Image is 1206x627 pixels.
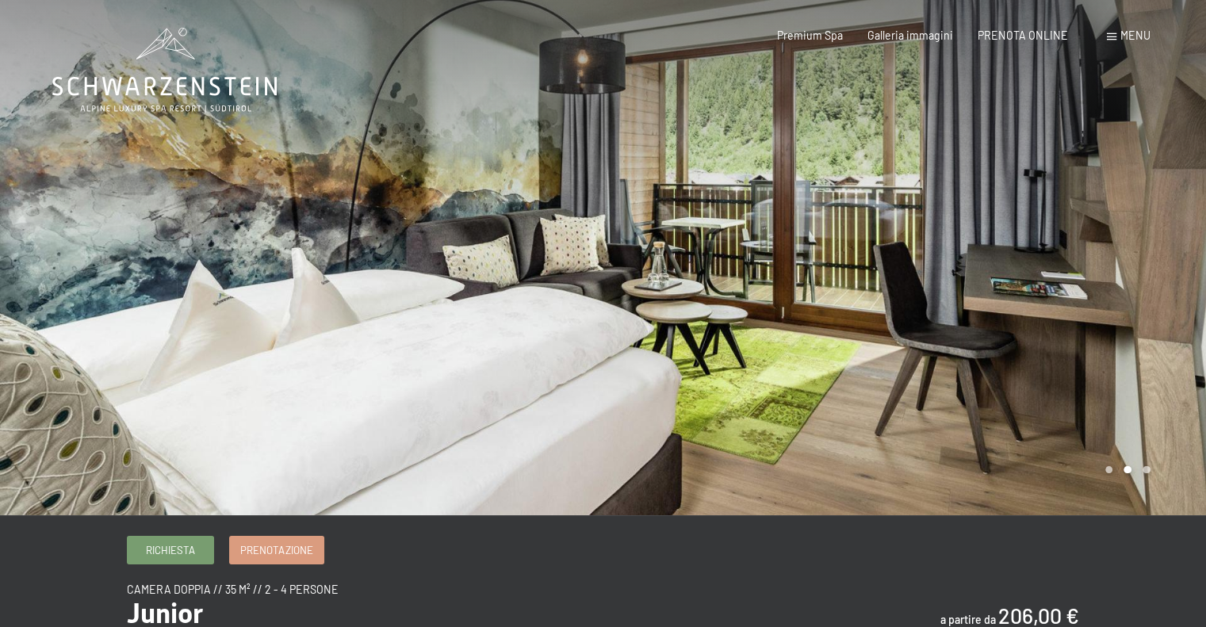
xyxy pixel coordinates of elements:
[867,29,953,42] a: Galleria immagini
[777,29,843,42] a: Premium Spa
[128,537,213,563] a: Richiesta
[146,543,195,557] span: Richiesta
[127,583,339,596] span: camera doppia // 35 m² // 2 - 4 persone
[1120,29,1150,42] span: Menu
[978,29,1068,42] a: PRENOTA ONLINE
[230,537,323,563] a: Prenotazione
[940,613,996,626] span: a partire da
[240,543,312,557] span: Prenotazione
